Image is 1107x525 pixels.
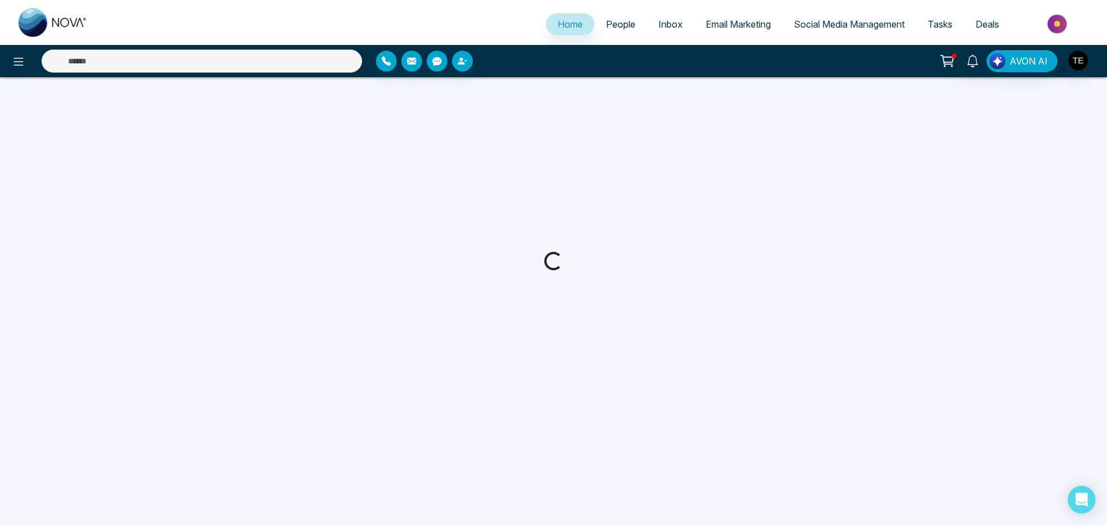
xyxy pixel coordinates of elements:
span: People [606,18,635,30]
button: AVON AI [986,50,1057,72]
span: Social Media Management [794,18,905,30]
div: Open Intercom Messenger [1068,486,1095,513]
span: AVON AI [1010,54,1048,68]
a: Tasks [916,13,964,35]
a: Email Marketing [694,13,782,35]
span: Email Marketing [706,18,771,30]
a: Home [546,13,594,35]
span: Deals [976,18,999,30]
a: Inbox [647,13,694,35]
a: Deals [964,13,1011,35]
img: User Avatar [1068,51,1088,70]
img: Lead Flow [989,53,1006,69]
img: Market-place.gif [1016,11,1100,37]
span: Home [558,18,583,30]
a: Social Media Management [782,13,916,35]
span: Tasks [928,18,952,30]
a: People [594,13,647,35]
span: Inbox [658,18,683,30]
img: Nova CRM Logo [18,8,88,37]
